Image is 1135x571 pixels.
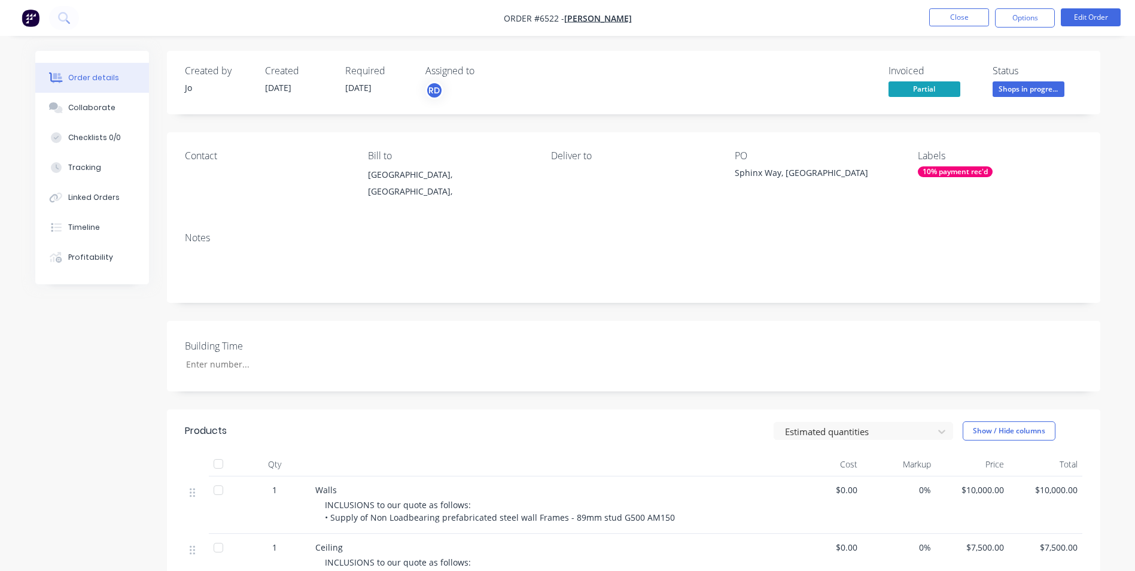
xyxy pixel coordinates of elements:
[564,13,632,24] a: [PERSON_NAME]
[551,150,715,162] div: Deliver to
[789,452,863,476] div: Cost
[265,82,291,93] span: [DATE]
[1014,484,1078,496] span: $10,000.00
[425,65,545,77] div: Assigned to
[272,484,277,496] span: 1
[794,541,858,554] span: $0.00
[185,424,227,438] div: Products
[35,183,149,212] button: Linked Orders
[1014,541,1078,554] span: $7,500.00
[239,452,311,476] div: Qty
[185,339,334,353] label: Building Time
[315,484,337,496] span: Walls
[345,82,372,93] span: [DATE]
[794,484,858,496] span: $0.00
[504,13,564,24] span: Order #6522 -
[918,150,1082,162] div: Labels
[1009,452,1082,476] div: Total
[325,499,675,523] span: INCLUSIONS to our quote as follows: • Supply of Non Loadbearing prefabricated steel wall Frames -...
[888,81,960,96] span: Partial
[888,65,978,77] div: Invoiced
[185,65,251,77] div: Created by
[735,150,899,162] div: PO
[176,356,334,373] input: Enter number...
[368,166,532,200] div: [GEOGRAPHIC_DATA], [GEOGRAPHIC_DATA],
[995,8,1055,28] button: Options
[918,166,993,177] div: 10% payment rec'd
[867,484,931,496] span: 0%
[368,166,532,205] div: [GEOGRAPHIC_DATA], [GEOGRAPHIC_DATA],
[345,65,411,77] div: Required
[315,542,343,553] span: Ceiling
[993,65,1082,77] div: Status
[265,65,331,77] div: Created
[993,81,1064,99] button: Shops in progre...
[963,421,1055,441] button: Show / Hide columns
[68,132,121,143] div: Checklists 0/0
[68,162,101,173] div: Tracking
[68,102,115,113] div: Collaborate
[368,150,532,162] div: Bill to
[1061,8,1121,26] button: Edit Order
[993,81,1064,96] span: Shops in progre...
[941,541,1005,554] span: $7,500.00
[68,252,113,263] div: Profitability
[936,452,1009,476] div: Price
[68,222,100,233] div: Timeline
[68,192,120,203] div: Linked Orders
[867,541,931,554] span: 0%
[68,72,119,83] div: Order details
[35,153,149,183] button: Tracking
[185,81,251,94] div: Jo
[35,212,149,242] button: Timeline
[35,242,149,272] button: Profitability
[941,484,1005,496] span: $10,000.00
[35,93,149,123] button: Collaborate
[185,150,349,162] div: Contact
[35,63,149,93] button: Order details
[22,9,39,27] img: Factory
[185,232,1082,244] div: Notes
[929,8,989,26] button: Close
[735,166,884,183] div: Sphinx Way, [GEOGRAPHIC_DATA]
[862,452,936,476] div: Markup
[272,541,277,554] span: 1
[425,81,443,99] button: RD
[35,123,149,153] button: Checklists 0/0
